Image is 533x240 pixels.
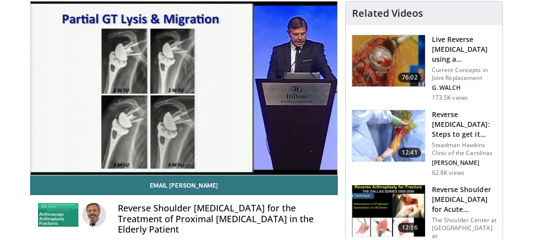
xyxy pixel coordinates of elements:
[431,141,497,157] p: Steadman Hawkins Clinic of the Carolinas
[431,110,497,139] h3: Reverse [MEDICAL_DATA]: Steps to get it right
[352,35,425,86] img: 684033_3.png.150x105_q85_crop-smart_upscale.jpg
[431,66,497,82] p: Current Concepts in Joint Replacement
[431,159,497,167] p: [PERSON_NAME]
[352,185,425,237] img: butch_reverse_arthroplasty_3.png.150x105_q85_crop-smart_upscale.jpg
[38,203,79,227] img: San Diego Shoulder Institute 2014
[431,169,464,177] p: 62.8K views
[398,148,422,158] span: 12:41
[352,7,423,19] h4: Related Videos
[30,175,338,195] a: Email [PERSON_NAME]
[431,35,497,64] h3: Live Reverse [MEDICAL_DATA] using a Deltopectoral Appro…
[398,73,422,82] span: 76:02
[118,203,330,235] h4: Reverse Shoulder [MEDICAL_DATA] for the Treatment of Proximal [MEDICAL_DATA] in the Elderly Patient
[82,203,106,227] img: Avatar
[352,110,497,177] a: 12:41 Reverse [MEDICAL_DATA]: Steps to get it right Steadman Hawkins Clinic of the Carolinas [PER...
[352,110,425,161] img: 326034_0000_1.png.150x105_q85_crop-smart_upscale.jpg
[431,185,497,214] h3: Reverse Shoulder [MEDICAL_DATA] for Acute [MEDICAL_DATA]
[31,1,338,175] video-js: Video Player
[352,35,497,102] a: 76:02 Live Reverse [MEDICAL_DATA] using a Deltopectoral Appro… Current Concepts in Joint Replacem...
[431,84,497,92] p: G. WALCH
[398,223,422,233] span: 12:16
[431,94,467,102] p: 173.5K views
